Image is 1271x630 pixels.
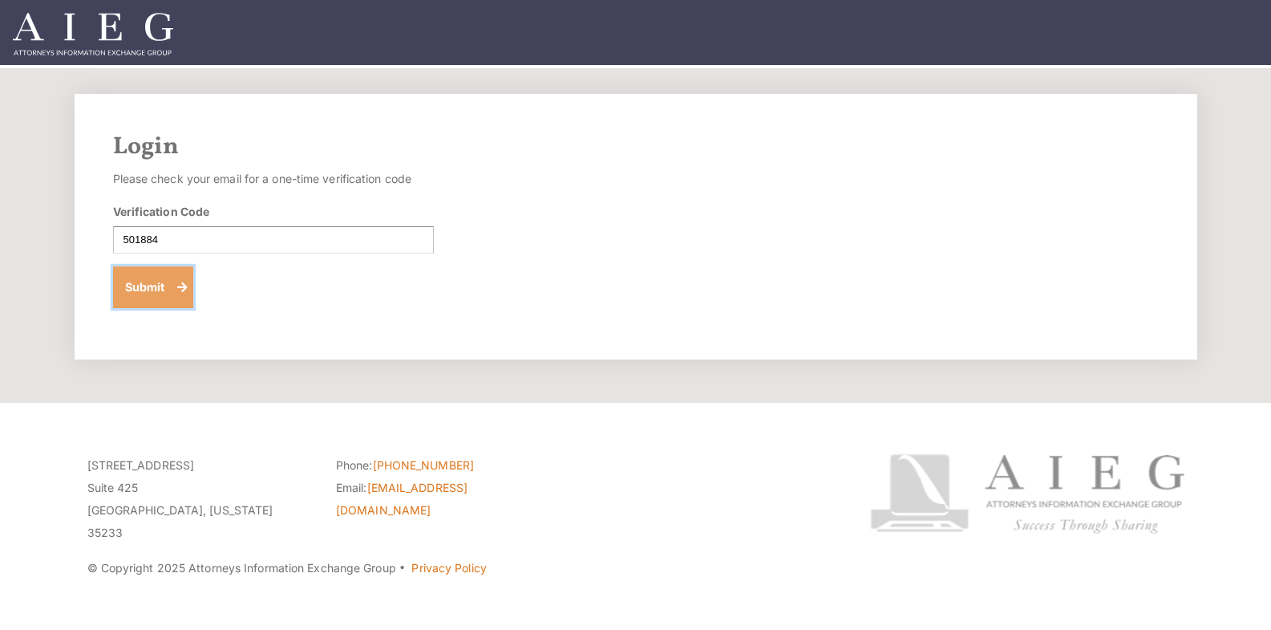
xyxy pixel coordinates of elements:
[113,266,194,308] button: Submit
[113,203,210,220] label: Verification Code
[113,168,434,190] p: Please check your email for a one-time verification code
[336,481,468,517] a: [EMAIL_ADDRESS][DOMAIN_NAME]
[87,557,810,579] p: © Copyright 2025 Attorneys Information Exchange Group
[399,567,406,575] span: ·
[113,132,1159,161] h2: Login
[87,454,312,544] p: [STREET_ADDRESS] Suite 425 [GEOGRAPHIC_DATA], [US_STATE] 35233
[870,454,1184,534] img: Attorneys Information Exchange Group logo
[336,454,561,477] li: Phone:
[13,13,173,55] img: Attorneys Information Exchange Group
[411,561,486,575] a: Privacy Policy
[373,458,474,472] a: [PHONE_NUMBER]
[336,477,561,522] li: Email:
